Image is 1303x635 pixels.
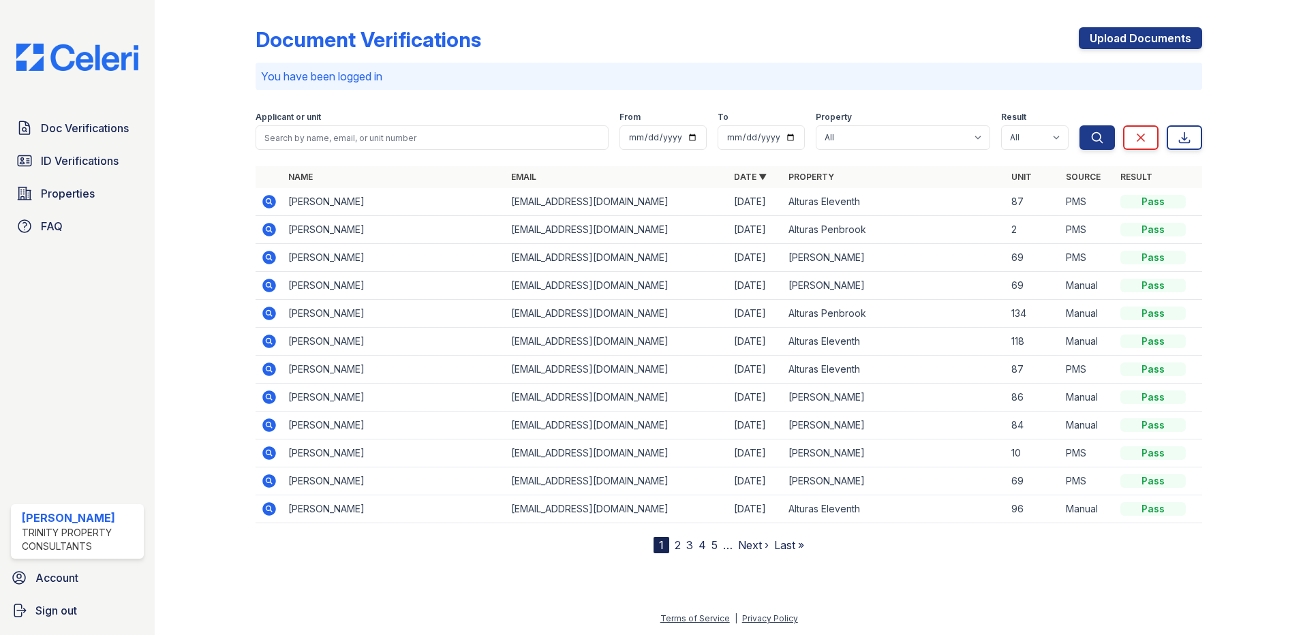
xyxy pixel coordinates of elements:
[686,538,693,552] a: 3
[256,112,321,123] label: Applicant or unit
[283,356,506,384] td: [PERSON_NAME]
[735,613,737,623] div: |
[261,68,1197,84] p: You have been logged in
[11,213,144,240] a: FAQ
[729,244,783,272] td: [DATE]
[506,244,729,272] td: [EMAIL_ADDRESS][DOMAIN_NAME]
[1079,27,1202,49] a: Upload Documents
[1120,172,1152,182] a: Result
[1060,467,1115,495] td: PMS
[783,439,1006,467] td: [PERSON_NAME]
[506,495,729,523] td: [EMAIL_ADDRESS][DOMAIN_NAME]
[1060,495,1115,523] td: Manual
[742,613,798,623] a: Privacy Policy
[1120,307,1186,320] div: Pass
[1120,362,1186,376] div: Pass
[506,356,729,384] td: [EMAIL_ADDRESS][DOMAIN_NAME]
[283,188,506,216] td: [PERSON_NAME]
[11,180,144,207] a: Properties
[1006,272,1060,300] td: 69
[41,185,95,202] span: Properties
[729,467,783,495] td: [DATE]
[729,300,783,328] td: [DATE]
[783,300,1006,328] td: Alturas Penbrook
[1120,223,1186,236] div: Pass
[283,272,506,300] td: [PERSON_NAME]
[283,384,506,412] td: [PERSON_NAME]
[41,218,63,234] span: FAQ
[506,188,729,216] td: [EMAIL_ADDRESS][DOMAIN_NAME]
[1006,356,1060,384] td: 87
[738,538,769,552] a: Next ›
[729,412,783,439] td: [DATE]
[283,495,506,523] td: [PERSON_NAME]
[1060,412,1115,439] td: Manual
[35,570,78,586] span: Account
[729,356,783,384] td: [DATE]
[511,172,536,182] a: Email
[774,538,804,552] a: Last »
[1001,112,1026,123] label: Result
[506,272,729,300] td: [EMAIL_ADDRESS][DOMAIN_NAME]
[288,172,313,182] a: Name
[1060,328,1115,356] td: Manual
[1006,300,1060,328] td: 134
[783,384,1006,412] td: [PERSON_NAME]
[22,526,138,553] div: Trinity Property Consultants
[506,384,729,412] td: [EMAIL_ADDRESS][DOMAIN_NAME]
[729,384,783,412] td: [DATE]
[1120,474,1186,488] div: Pass
[734,172,767,182] a: Date ▼
[41,120,129,136] span: Doc Verifications
[283,300,506,328] td: [PERSON_NAME]
[256,125,609,150] input: Search by name, email, or unit number
[783,356,1006,384] td: Alturas Eleventh
[1060,356,1115,384] td: PMS
[729,272,783,300] td: [DATE]
[783,328,1006,356] td: Alturas Eleventh
[1006,495,1060,523] td: 96
[729,188,783,216] td: [DATE]
[1060,244,1115,272] td: PMS
[5,44,149,71] img: CE_Logo_Blue-a8612792a0a2168367f1c8372b55b34899dd931a85d93a1a3d3e32e68fde9ad4.png
[1006,328,1060,356] td: 118
[1006,188,1060,216] td: 87
[1120,195,1186,208] div: Pass
[783,216,1006,244] td: Alturas Penbrook
[675,538,681,552] a: 2
[1120,279,1186,292] div: Pass
[654,537,669,553] div: 1
[283,412,506,439] td: [PERSON_NAME]
[506,412,729,439] td: [EMAIL_ADDRESS][DOMAIN_NAME]
[1006,412,1060,439] td: 84
[718,112,729,123] label: To
[256,27,481,52] div: Document Verifications
[1120,502,1186,516] div: Pass
[1011,172,1032,182] a: Unit
[35,602,77,619] span: Sign out
[1120,335,1186,348] div: Pass
[11,114,144,142] a: Doc Verifications
[1060,439,1115,467] td: PMS
[1060,188,1115,216] td: PMS
[783,495,1006,523] td: Alturas Eleventh
[506,216,729,244] td: [EMAIL_ADDRESS][DOMAIN_NAME]
[729,216,783,244] td: [DATE]
[22,510,138,526] div: [PERSON_NAME]
[783,467,1006,495] td: [PERSON_NAME]
[699,538,706,552] a: 4
[1120,418,1186,432] div: Pass
[729,495,783,523] td: [DATE]
[283,216,506,244] td: [PERSON_NAME]
[283,467,506,495] td: [PERSON_NAME]
[506,328,729,356] td: [EMAIL_ADDRESS][DOMAIN_NAME]
[506,439,729,467] td: [EMAIL_ADDRESS][DOMAIN_NAME]
[283,244,506,272] td: [PERSON_NAME]
[5,597,149,624] a: Sign out
[41,153,119,169] span: ID Verifications
[1060,300,1115,328] td: Manual
[5,564,149,591] a: Account
[1060,216,1115,244] td: PMS
[1120,390,1186,404] div: Pass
